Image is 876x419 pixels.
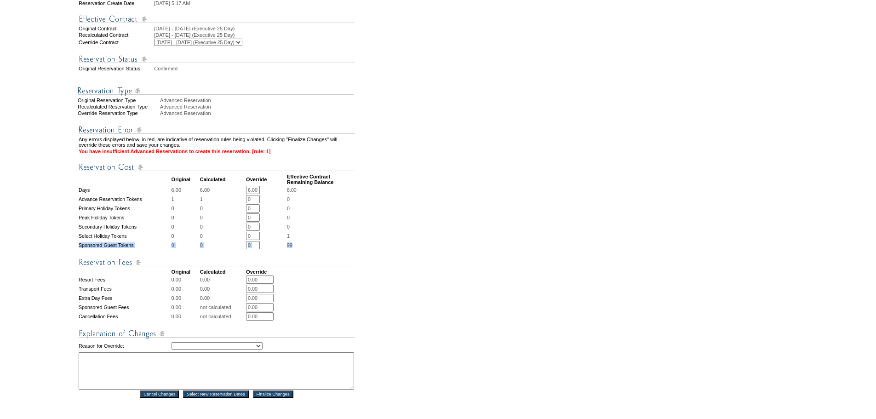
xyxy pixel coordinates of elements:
[183,390,249,398] input: Select New Reservation Dates
[78,85,354,97] img: Reservation Type
[79,232,171,240] td: Select Holiday Tokens
[287,206,290,211] span: 0
[287,233,290,239] span: 1
[79,195,171,203] td: Advance Reservation Tokens
[79,124,355,136] img: Reservation Errors
[172,276,199,284] td: 0.00
[79,0,153,6] td: Reservation Create Date
[172,223,199,231] td: 0
[200,213,245,222] td: 0
[79,66,153,71] td: Original Reservation Status
[200,232,245,240] td: 0
[253,390,293,398] input: Finalize Changes
[79,294,171,302] td: Extra Day Fees
[287,196,290,202] span: 0
[172,294,199,302] td: 0.00
[172,312,199,321] td: 0.00
[78,98,159,103] div: Original Reservation Type
[79,137,355,148] td: Any errors displayed below, in red, are indicative of reservation rules being violated. Clicking ...
[154,26,355,31] td: [DATE] - [DATE] (Executive 25 Day)
[172,269,199,275] td: Original
[172,241,199,249] td: 0
[140,390,179,398] input: Cancel Changes
[154,0,355,6] td: [DATE] 5:17 AM
[160,98,355,103] div: Advanced Reservation
[172,204,199,212] td: 0
[200,186,245,194] td: 6.00
[79,161,355,173] img: Reservation Cost
[79,276,171,284] td: Resort Fees
[79,312,171,321] td: Cancellation Fees
[160,104,355,109] div: Advanced Reservation
[172,195,199,203] td: 1
[200,204,245,212] td: 0
[79,149,355,154] td: You have insufficient Advanced Reservations to create this reservation. [rule: 1]
[200,276,245,284] td: 0.00
[79,204,171,212] td: Primary Holiday Tokens
[200,174,245,185] td: Calculated
[287,242,292,248] span: 99
[79,186,171,194] td: Days
[287,215,290,220] span: 0
[200,312,245,321] td: not calculated
[79,241,171,249] td: Sponsored Guest Tokens
[287,187,297,193] span: 8.00
[246,174,286,185] td: Override
[79,257,355,268] img: Reservation Fees
[79,39,153,46] td: Override Contract
[79,303,171,311] td: Sponsored Guest Fees
[200,285,245,293] td: 0.00
[79,328,355,339] img: Explanation of Changes
[78,110,159,116] div: Override Reservation Type
[172,174,199,185] td: Original
[79,285,171,293] td: Transport Fees
[79,340,171,351] td: Reason for Override:
[79,213,171,222] td: Peak Holiday Tokens
[172,303,199,311] td: 0.00
[154,32,355,38] td: [DATE] - [DATE] (Executive 25 Day)
[172,186,199,194] td: 6.00
[172,232,199,240] td: 0
[200,294,245,302] td: 0.00
[79,26,153,31] td: Original Contract
[200,303,245,311] td: not calculated
[287,174,355,185] td: Effective Contract Remaining Balance
[79,223,171,231] td: Secondary Holiday Tokens
[172,213,199,222] td: 0
[200,223,245,231] td: 0
[200,241,245,249] td: 0
[160,110,355,116] div: Advanced Reservation
[287,224,290,230] span: 0
[246,269,286,275] td: Override
[79,53,355,65] img: Reservation Status
[79,13,355,25] img: Effective Contract
[154,66,355,71] td: Confirmed
[172,285,199,293] td: 0.00
[200,195,245,203] td: 1
[78,104,159,109] div: Recalculated Reservation Type
[200,269,245,275] td: Calculated
[79,32,153,38] td: Recalculated Contract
